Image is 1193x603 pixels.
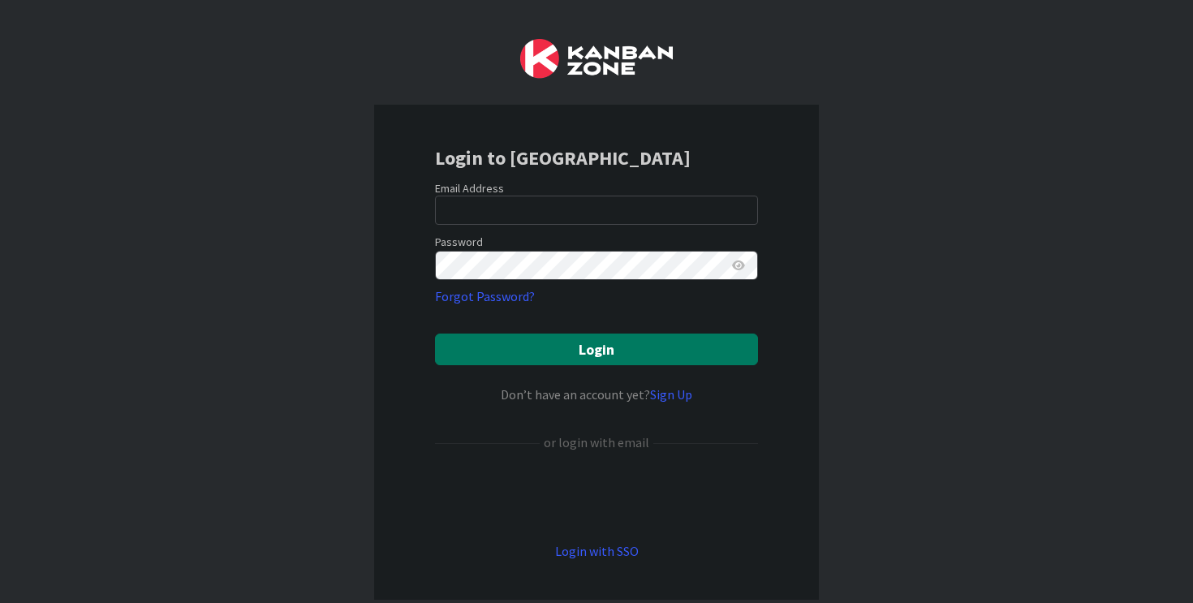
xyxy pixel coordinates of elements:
[435,234,483,251] label: Password
[555,543,639,559] a: Login with SSO
[650,386,692,403] a: Sign Up
[435,145,691,170] b: Login to [GEOGRAPHIC_DATA]
[435,334,758,365] button: Login
[427,479,766,515] iframe: Sign in with Google Button
[435,286,535,306] a: Forgot Password?
[435,181,504,196] label: Email Address
[435,385,758,404] div: Don’t have an account yet?
[540,433,653,452] div: or login with email
[520,39,673,79] img: Kanban Zone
